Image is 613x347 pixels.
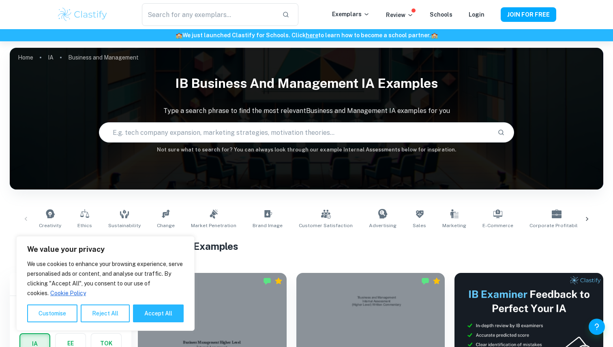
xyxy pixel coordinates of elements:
[176,32,182,38] span: 🏫
[68,53,139,62] p: Business and Management
[2,31,611,40] h6: We just launched Clastify for Schools. Click to learn how to become a school partner.
[27,245,184,254] p: We value your privacy
[433,277,441,285] div: Premium
[99,121,491,144] input: E.g. tech company expansion, marketing strategies, motivation theories...
[27,259,184,298] p: We use cookies to enhance your browsing experience, serve personalised ads or content, and analys...
[10,273,131,296] h6: Filter exemplars
[157,222,175,229] span: Change
[306,32,318,38] a: here
[39,239,574,253] h1: All Business and Management IA Examples
[57,6,108,23] img: Clastify logo
[27,304,77,322] button: Customise
[108,222,141,229] span: Sustainability
[299,222,353,229] span: Customer Satisfaction
[16,236,195,331] div: We value your privacy
[431,32,438,38] span: 🏫
[430,11,452,18] a: Schools
[413,222,426,229] span: Sales
[18,52,33,63] a: Home
[39,222,61,229] span: Creativity
[142,3,276,26] input: Search for any exemplars...
[50,290,86,297] a: Cookie Policy
[77,222,92,229] span: Ethics
[48,52,54,63] a: IA
[494,126,508,139] button: Search
[529,222,583,229] span: Corporate Profitability
[386,11,414,19] p: Review
[421,277,429,285] img: Marked
[501,7,556,22] button: JOIN FOR FREE
[81,304,130,322] button: Reject All
[191,222,236,229] span: Market Penetration
[482,222,513,229] span: E-commerce
[442,222,466,229] span: Marketing
[274,277,283,285] div: Premium
[10,146,603,154] h6: Not sure what to search for? You can always look through our example Internal Assessments below f...
[133,304,184,322] button: Accept All
[589,319,605,335] button: Help and Feedback
[332,10,370,19] p: Exemplars
[253,222,283,229] span: Brand Image
[369,222,397,229] span: Advertising
[469,11,484,18] a: Login
[263,277,271,285] img: Marked
[10,106,603,116] p: Type a search phrase to find the most relevant Business and Management IA examples for you
[10,70,603,96] h1: IB Business and Management IA examples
